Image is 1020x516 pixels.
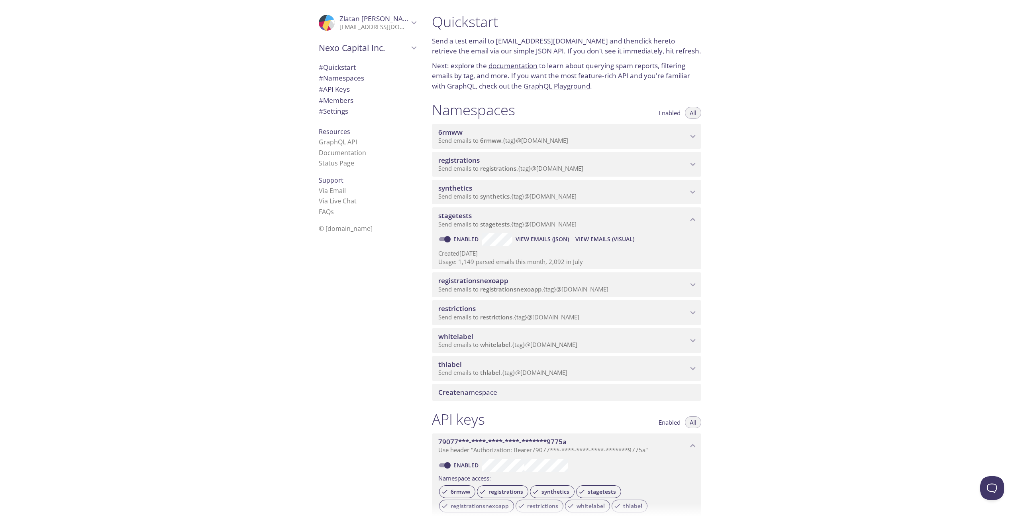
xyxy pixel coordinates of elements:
p: [EMAIL_ADDRESS][DOMAIN_NAME] [339,23,409,31]
div: 6rmww namespace [432,124,701,149]
span: stagetests [438,211,472,220]
span: Zlatan [PERSON_NAME] [339,14,415,23]
div: Zlatan Ivanov [312,10,422,36]
span: restrictions [438,304,476,313]
a: Documentation [319,148,366,157]
a: FAQ [319,207,334,216]
label: Namespace access: [438,472,491,483]
span: restrictions [480,313,512,321]
div: thlabel namespace [432,356,701,381]
span: registrationsnexoapp [480,285,541,293]
div: Members [312,95,422,106]
span: whitelabel [438,332,473,341]
a: Enabled [452,235,482,243]
a: documentation [488,61,537,70]
span: namespace [438,388,497,397]
span: thlabel [438,360,462,369]
button: Enabled [654,107,685,119]
div: registrationsnexoapp [439,500,514,512]
span: Settings [319,106,348,116]
span: registrations [484,488,528,495]
span: synthetics [438,183,472,193]
span: Nexo Capital Inc. [319,42,409,53]
span: stagetests [583,488,621,495]
span: © [DOMAIN_NAME] [319,224,373,233]
div: whitelabel [565,500,610,512]
span: registrations [480,164,516,172]
div: Team Settings [312,106,422,117]
button: Enabled [654,416,685,428]
iframe: Help Scout Beacon - Open [980,476,1004,500]
span: Namespaces [319,73,364,83]
a: Status Page [319,159,354,167]
span: # [319,85,323,94]
span: synthetics [537,488,574,495]
div: registrationsnexoapp namespace [432,272,701,297]
span: registrationsnexoapp [438,276,508,285]
a: GraphQL Playground [524,81,590,91]
div: synthetics namespace [432,180,701,205]
span: Send emails to . {tag} @[DOMAIN_NAME] [438,192,577,200]
button: All [685,107,701,119]
span: s [331,207,334,216]
div: registrations [477,485,528,498]
div: 6rmww [439,485,475,498]
div: registrations namespace [432,152,701,177]
span: Create [438,388,460,397]
span: # [319,73,323,83]
span: registrations [438,156,480,165]
span: registrationsnexoapp [446,502,514,510]
span: Send emails to . {tag} @[DOMAIN_NAME] [438,368,567,376]
div: thlabel [612,500,647,512]
div: whitelabel namespace [432,328,701,353]
span: stagetests [480,220,510,228]
a: [EMAIL_ADDRESS][DOMAIN_NAME] [496,36,608,45]
span: View Emails (JSON) [516,234,569,244]
a: Via Live Chat [319,197,357,205]
span: Quickstart [319,63,356,72]
button: View Emails (Visual) [572,233,637,246]
span: Send emails to . {tag} @[DOMAIN_NAME] [438,136,568,144]
span: Resources [319,127,350,136]
div: stagetests namespace [432,207,701,232]
div: restrictions namespace [432,300,701,325]
span: synthetics [480,192,510,200]
button: View Emails (JSON) [512,233,572,246]
span: 6rmww [438,128,463,137]
div: stagetests [576,485,621,498]
div: Nexo Capital Inc. [312,37,422,58]
span: Send emails to . {tag} @[DOMAIN_NAME] [438,164,583,172]
span: Send emails to . {tag} @[DOMAIN_NAME] [438,341,577,349]
a: click here [639,36,669,45]
span: whitelabel [572,502,610,510]
h1: Namespaces [432,101,515,119]
h1: Quickstart [432,13,701,31]
p: Created [DATE] [438,249,695,258]
span: # [319,96,323,105]
a: Via Email [319,186,346,195]
div: Create namespace [432,384,701,401]
div: Quickstart [312,62,422,73]
span: whitelabel [480,341,510,349]
span: restrictions [522,502,563,510]
span: Send emails to . {tag} @[DOMAIN_NAME] [438,220,577,228]
h1: API keys [432,410,485,428]
span: Send emails to . {tag} @[DOMAIN_NAME] [438,313,579,321]
span: 6rmww [480,136,501,144]
div: API Keys [312,84,422,95]
a: GraphQL API [319,138,357,146]
span: # [319,63,323,72]
div: restrictions [516,500,563,512]
span: View Emails (Visual) [575,234,634,244]
span: Members [319,96,353,105]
